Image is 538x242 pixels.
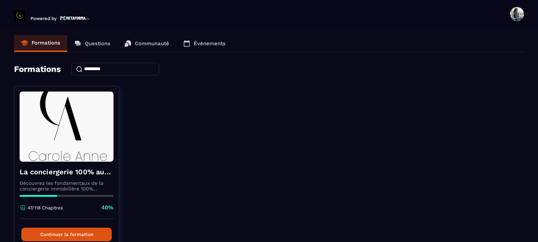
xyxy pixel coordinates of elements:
p: Communauté [135,40,169,47]
h4: Formations [14,64,61,74]
img: logo [60,15,90,21]
p: 47/118 Chapitres [28,205,63,210]
a: Formations [14,35,67,52]
p: Découvrez les fondamentaux de la conciergerie immobilière 100% automatisée. Cette formation est c... [20,180,113,191]
img: logo-branding [14,10,25,21]
button: Continuer la formation [21,228,112,241]
img: formation-background [20,92,113,162]
a: Questions [67,35,117,52]
p: Powered by [30,16,57,21]
a: Événements [176,35,233,52]
p: Questions [85,40,110,47]
p: Événements [194,40,226,47]
p: 40% [101,204,113,211]
h4: La conciergerie 100% automatisée [20,167,113,177]
p: Formations [32,40,60,46]
a: Communauté [117,35,176,52]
